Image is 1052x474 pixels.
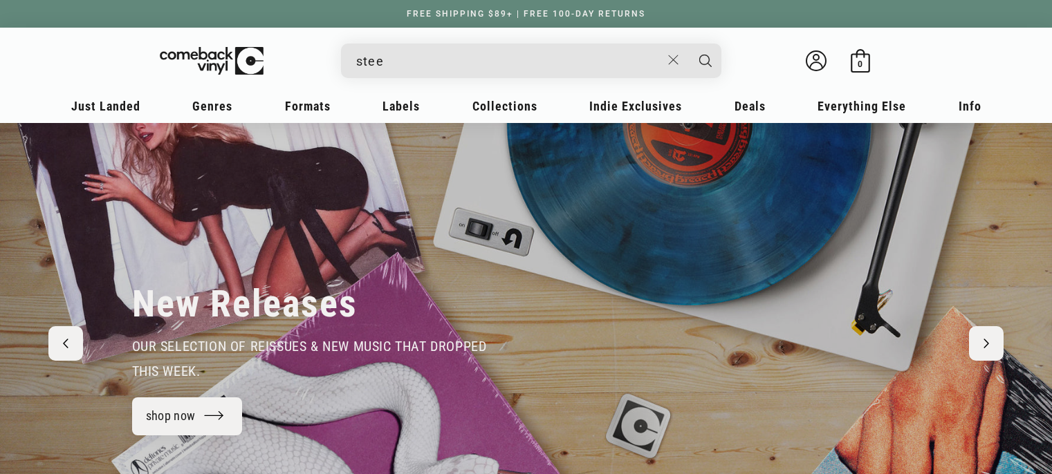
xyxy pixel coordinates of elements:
button: Previous slide [48,326,83,361]
div: Search [341,44,721,78]
span: Labels [382,99,420,113]
span: our selection of reissues & new music that dropped this week. [132,338,487,379]
button: Next slide [969,326,1004,361]
span: Info [959,99,981,113]
span: Formats [285,99,331,113]
a: FREE SHIPPING $89+ | FREE 100-DAY RETURNS [393,9,659,19]
span: Collections [472,99,537,113]
span: Deals [735,99,766,113]
a: shop now [132,397,243,435]
span: 0 [858,59,862,69]
span: Indie Exclusives [589,99,682,113]
h2: New Releases [132,281,358,327]
span: Everything Else [818,99,906,113]
button: Close [661,45,686,75]
span: Genres [192,99,232,113]
input: search [356,47,661,75]
span: Just Landed [71,99,140,113]
button: Search [688,44,723,78]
